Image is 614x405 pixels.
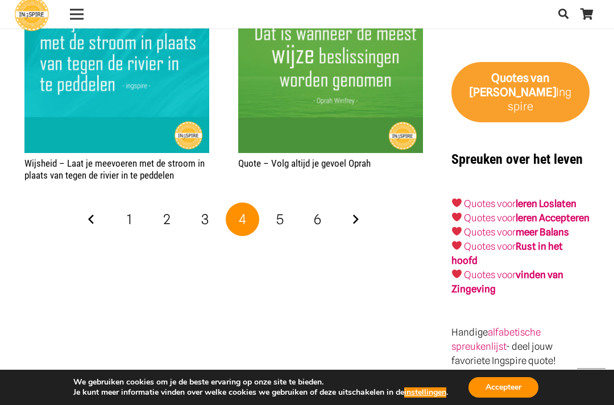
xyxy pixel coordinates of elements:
[491,71,529,85] strong: Quotes
[464,226,569,238] a: Quotes voormeer Balans
[451,151,583,167] strong: Spreuken over het leven
[577,368,605,396] a: Terug naar top
[451,241,563,266] a: Quotes voorRust in het hoofd
[452,226,462,236] img: ❤
[314,211,321,228] span: 6
[452,198,462,208] img: ❤
[73,377,448,387] p: We gebruiken cookies om je de beste ervaring op onze site te bieden.
[226,202,260,237] span: Pagina 4
[452,241,462,250] img: ❤
[201,211,209,228] span: 3
[404,387,446,398] button: instellingen
[470,71,556,99] strong: van [PERSON_NAME]
[468,377,538,398] button: Accepteer
[24,158,205,180] a: Wijsheid – Laat je meevoeren met de stroom in plaats van tegen de rivier in te peddelen
[301,202,335,237] a: Pagina 6
[451,327,541,352] a: alfabetische spreukenlijst
[263,202,297,237] a: Pagina 5
[516,212,590,224] a: leren Accepteren
[464,198,516,209] a: Quotes voor
[451,269,563,295] strong: vinden van Zingeving
[552,1,575,28] a: Zoeken
[451,241,563,266] strong: Rust in het hoofd
[163,211,171,228] span: 2
[127,211,132,228] span: 1
[516,198,576,209] a: leren Loslaten
[451,269,563,295] a: Quotes voorvinden van Zingeving
[464,212,516,224] a: Quotes voor
[239,211,246,228] span: 4
[238,158,371,169] a: Quote – Volg altijd je gevoel Oprah
[73,387,448,398] p: Je kunt meer informatie vinden over welke cookies we gebruiken of deze uitschakelen in de .
[276,211,284,228] span: 5
[451,62,590,122] a: Quotes van [PERSON_NAME]Ingspire
[516,226,569,238] strong: meer Balans
[188,202,222,237] a: Pagina 3
[452,269,462,279] img: ❤
[451,325,590,368] p: Handige - deel jouw favoriete Ingspire quote!
[150,202,184,237] a: Pagina 2
[113,202,147,237] a: Pagina 1
[452,212,462,222] img: ❤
